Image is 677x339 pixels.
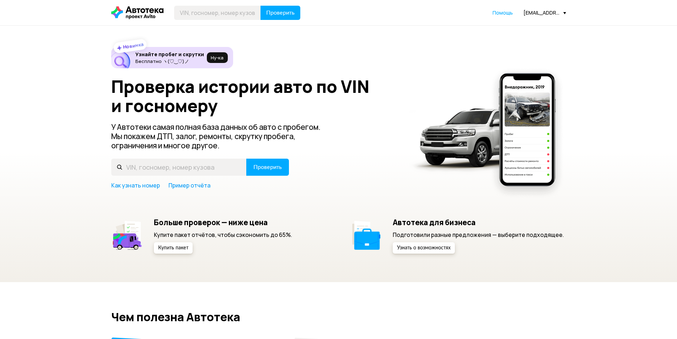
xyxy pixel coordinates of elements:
span: Купить пакет [158,245,188,250]
h5: Автотека для бизнеса [393,218,564,227]
a: Пример отчёта [168,181,210,189]
div: [EMAIL_ADDRESS][DOMAIN_NAME] [523,9,566,16]
h2: Чем полезна Автотека [111,311,566,323]
strong: Новинка [122,41,144,50]
a: Как узнать номер [111,181,160,189]
span: Проверить [253,164,282,170]
button: Проверить [260,6,300,20]
a: Помощь [493,9,513,16]
p: Купите пакет отчётов, чтобы сэкономить до 65%. [154,231,292,239]
button: Узнать о возможностях [393,242,455,254]
span: Узнать о возможностях [397,245,451,250]
p: Подготовили разные предложения — выберите подходящее. [393,231,564,239]
p: Бесплатно ヽ(♡‿♡)ノ [135,58,204,64]
span: Проверить [266,10,295,16]
h1: Проверка истории авто по VIN и госномеру [111,77,400,115]
h5: Больше проверок — ниже цена [154,218,292,227]
input: VIN, госномер, номер кузова [111,159,247,176]
input: VIN, госномер, номер кузова [174,6,261,20]
button: Проверить [246,159,289,176]
p: У Автотеки самая полная база данных об авто с пробегом. Мы покажем ДТП, залог, ремонты, скрутку п... [111,122,332,150]
span: Ну‑ка [211,55,224,60]
h6: Узнайте пробег и скрутки [135,51,204,58]
button: Купить пакет [154,242,193,254]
